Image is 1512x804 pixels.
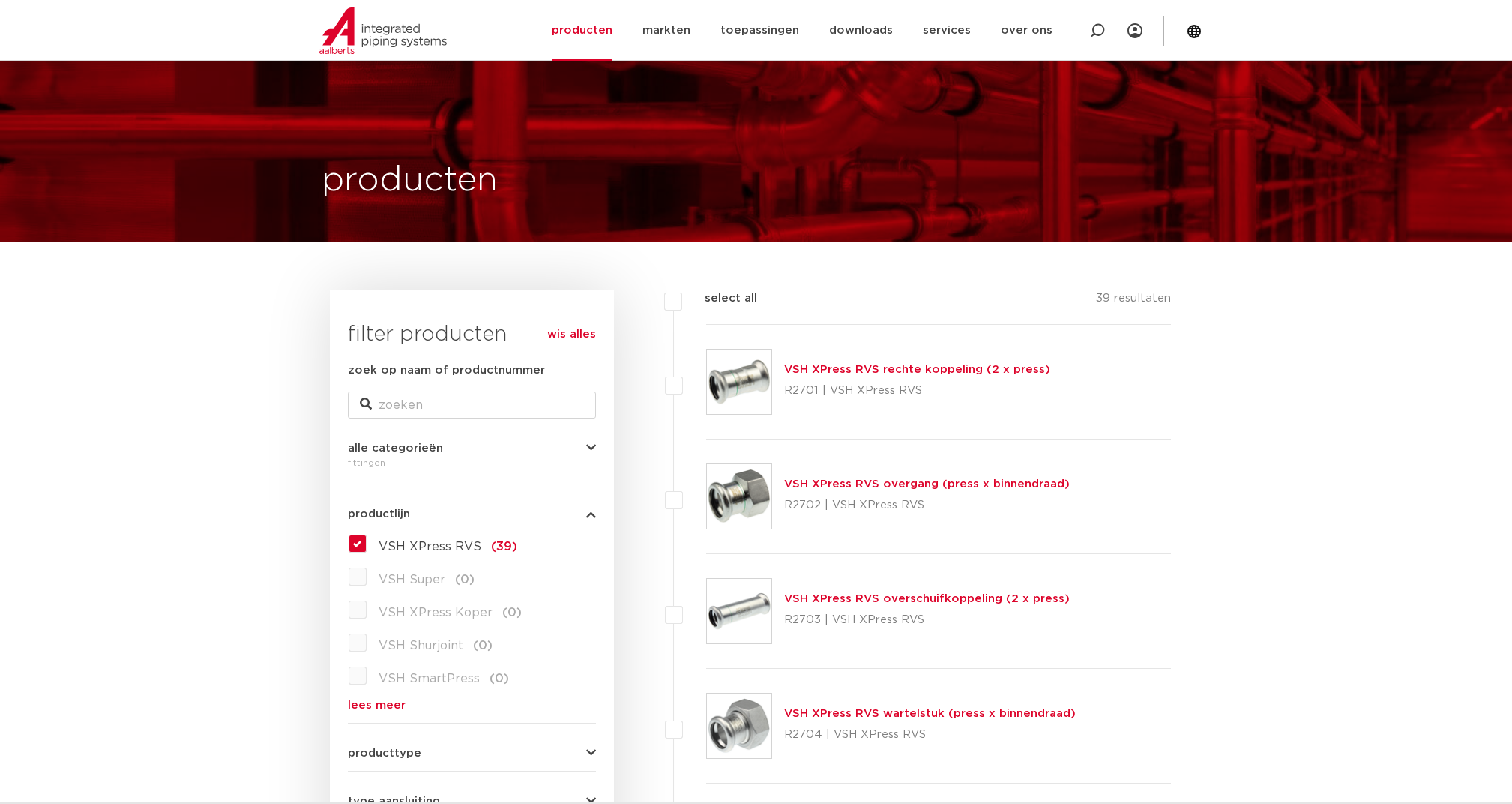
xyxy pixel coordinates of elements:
[348,700,596,711] a: lees meer
[784,608,1070,632] p: R2703 | VSH XPress RVS
[490,673,509,685] span: (0)
[348,319,596,349] h3: filter producten
[348,748,596,759] button: producttype
[348,442,443,454] span: alle categorieën
[707,694,771,758] img: Thumbnail for VSH XPress RVS wartelstuk (press x binnendraad)
[707,464,771,529] img: Thumbnail for VSH XPress RVS overgang (press x binnendraad)
[348,391,596,418] input: zoeken
[707,349,771,414] img: Thumbnail for VSH XPress RVS rechte koppeling (2 x press)
[784,379,1050,403] p: R2701 | VSH XPress RVS
[348,454,596,472] div: fittingen
[707,579,771,643] img: Thumbnail for VSH XPress RVS overschuifkoppeling (2 x press)
[784,593,1070,604] a: VSH XPress RVS overschuifkoppeling (2 x press)
[473,640,493,652] span: (0)
[379,574,445,586] span: VSH Super
[784,493,1070,517] p: R2702 | VSH XPress RVS
[379,673,480,685] span: VSH SmartPress
[379,607,493,619] span: VSH XPress Koper
[491,541,517,553] span: (39)
[502,607,522,619] span: (0)
[379,541,481,553] span: VSH XPress RVS
[348,508,596,520] button: productlijn
[547,325,596,343] a: wis alles
[784,723,1076,747] p: R2704 | VSH XPress RVS
[379,640,463,652] span: VSH Shurjoint
[682,289,757,307] label: select all
[784,478,1070,490] a: VSH XPress RVS overgang (press x binnendraad)
[1096,289,1171,313] p: 39 resultaten
[784,364,1050,375] a: VSH XPress RVS rechte koppeling (2 x press)
[322,157,498,205] h1: producten
[348,442,596,454] button: alle categorieën
[348,361,545,379] label: zoek op naam of productnummer
[348,508,410,520] span: productlijn
[348,748,421,759] span: producttype
[784,708,1076,719] a: VSH XPress RVS wartelstuk (press x binnendraad)
[455,574,475,586] span: (0)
